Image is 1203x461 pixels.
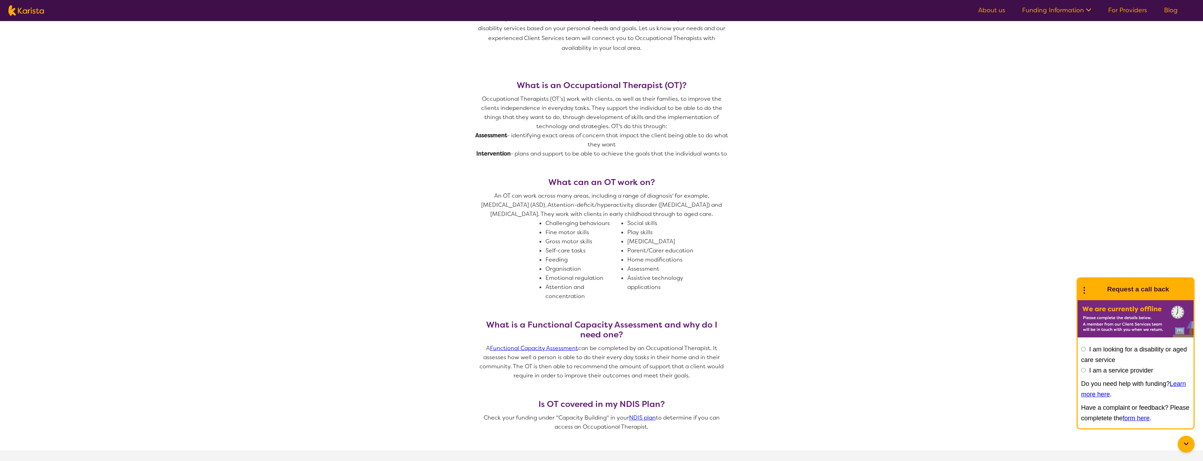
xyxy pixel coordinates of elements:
[545,274,622,283] li: Emotional regulation
[476,150,511,157] strong: Intervention
[1089,282,1103,296] img: Karista
[475,177,728,187] h3: What can an OT work on?
[1081,346,1187,363] label: I am looking for a disability or aged care service
[1022,6,1091,14] a: Funding Information
[1107,284,1169,295] h1: Request a call back
[545,246,622,255] li: Self-care tasks
[1108,6,1147,14] a: For Providers
[1089,367,1153,374] label: I am a service provider
[978,6,1005,14] a: About us
[484,414,721,430] span: Check your funding under "Capacity Building" in your to determine if you can access an Occupation...
[545,219,622,228] li: Challenging behaviours
[1164,6,1178,14] a: Blog
[475,149,728,158] p: - plans and support to be able to achieve the goals that the individual wants to
[1081,402,1190,423] p: Have a complaint or feedback? Please completete the .
[479,344,725,379] span: A can be completed by an Occupational Therapist. It assesses how well a person is able to do thei...
[475,399,728,409] h3: Is OT covered in my NDIS Plan?
[545,237,622,246] li: Gross motor skills
[475,94,728,131] p: Occupational Therapists (OT’s) work with clients, as well as their families, to improve the clien...
[627,255,704,264] li: Home modifications
[475,132,507,139] strong: Assessment
[475,131,728,149] p: - identifying exact areas of concern that impact the client being able to do what they want
[627,264,704,274] li: Assessment
[1078,300,1194,337] img: Karista offline chat form to request call back
[1123,415,1150,422] a: form here
[629,414,656,421] a: NDIS plan
[490,344,578,352] a: Functional Capacity Assessment
[1081,378,1190,400] p: Do you need help with funding? .
[475,320,728,340] h3: What is a Functional Capacity Assessment and why do I need one?
[545,228,622,237] li: Fine motor skills
[475,80,728,90] h3: What is an Occupational Therapist (OT)?
[627,274,704,292] li: Assistive technology applications
[627,219,704,228] li: Social skills
[8,5,44,16] img: Karista logo
[545,264,622,274] li: Organisation
[545,255,622,264] li: Feeding
[545,283,622,301] li: Attention and concentration
[475,191,728,219] p: An OT can work across many areas, including a range of diagnosis' for example, [MEDICAL_DATA] (AS...
[627,237,704,246] li: [MEDICAL_DATA]
[627,246,704,255] li: Parent/Carer education
[627,228,704,237] li: Play skills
